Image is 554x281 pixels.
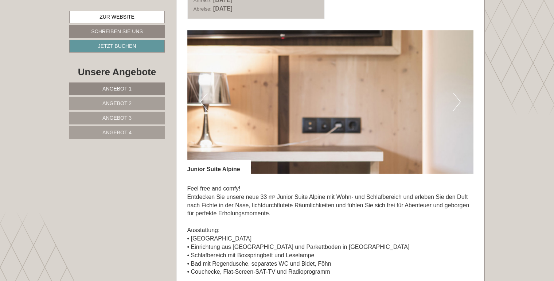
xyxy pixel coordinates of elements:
div: Unsere Angebote [69,65,165,79]
span: Angebot 4 [102,130,132,135]
p: Feel free and comfy! Entdecken Sie unsere neue 33 m² Junior Suite Alpine mit Wohn- und Schlafbere... [187,185,474,276]
b: [DATE] [213,5,233,12]
span: Angebot 3 [102,115,132,121]
small: Abreise: [194,6,212,12]
div: Junior Suite Alpine [187,160,251,174]
button: Next [453,93,461,111]
a: Zur Website [69,11,165,23]
span: Angebot 1 [102,86,132,92]
a: Schreiben Sie uns [69,25,165,38]
img: image [187,30,474,174]
button: Previous [200,93,208,111]
a: Jetzt buchen [69,40,165,53]
span: Angebot 2 [102,100,132,106]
